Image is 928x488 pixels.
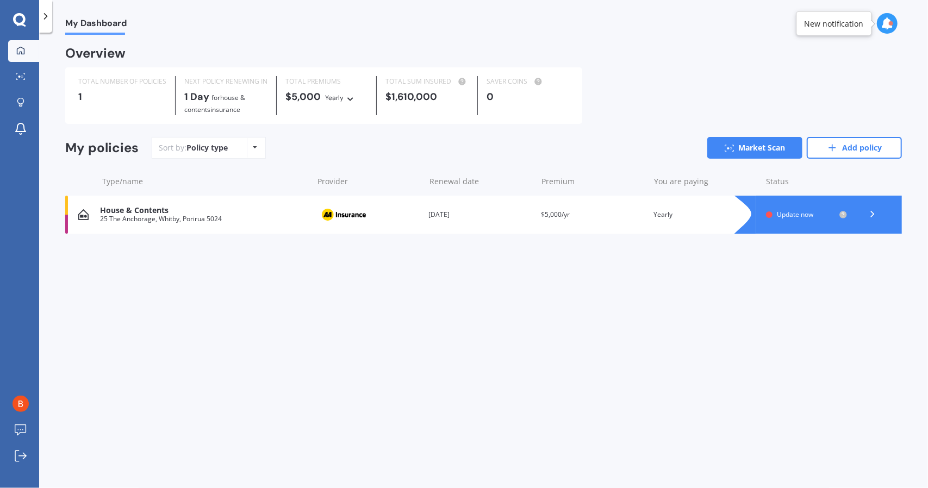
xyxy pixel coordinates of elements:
[65,48,126,59] div: Overview
[487,76,569,87] div: SAVER COINS
[707,137,802,159] a: Market Scan
[430,176,533,187] div: Renewal date
[78,209,89,220] img: House & Contents
[100,206,308,215] div: House & Contents
[385,91,469,102] div: $1,610,000
[78,91,166,102] div: 1
[159,142,228,153] div: Sort by:
[805,18,864,29] div: New notification
[184,93,245,114] span: for House & Contents insurance
[654,176,757,187] div: You are paying
[777,210,813,219] span: Update now
[184,90,209,103] b: 1 Day
[102,176,309,187] div: Type/name
[429,209,533,220] div: [DATE]
[285,76,368,87] div: TOTAL PREMIUMS
[316,204,371,225] img: AA
[100,215,308,223] div: 25 The Anchorage, Whitby, Porirua 5024
[542,176,645,187] div: Premium
[487,91,569,102] div: 0
[385,76,469,87] div: TOTAL SUM INSURED
[13,396,29,412] img: ACg8ocJwh1jBeqy8rPSO6i0nV_d0dUy5Xj7UUYyt96BqrLwYS0FGwA=s96-c
[807,137,902,159] a: Add policy
[186,142,228,153] div: Policy type
[184,76,267,87] div: NEXT POLICY RENEWING IN
[325,92,344,103] div: Yearly
[766,176,848,187] div: Status
[653,209,757,220] div: Yearly
[541,210,570,219] span: $5,000/yr
[285,91,368,103] div: $5,000
[78,76,166,87] div: TOTAL NUMBER OF POLICIES
[65,18,127,33] span: My Dashboard
[317,176,421,187] div: Provider
[65,140,139,156] div: My policies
